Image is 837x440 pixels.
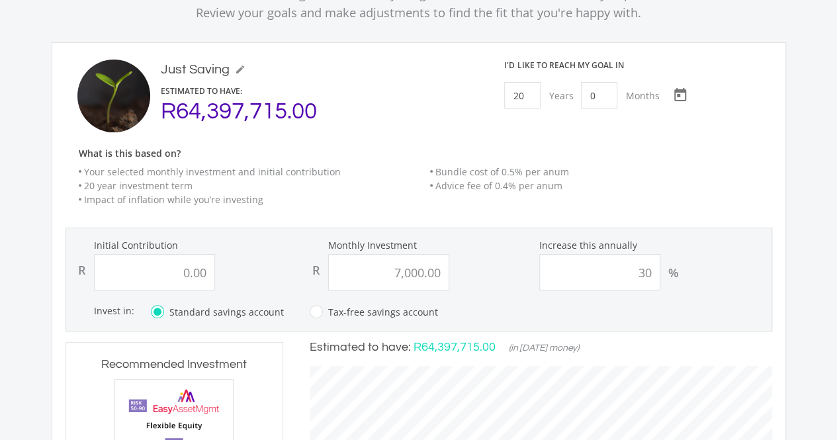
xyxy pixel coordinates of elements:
[504,82,541,109] input: Years
[151,304,284,320] label: Standard savings account
[310,304,438,320] label: Tax-free savings account
[161,103,478,119] div: R64,397,715.00
[94,304,771,320] div: Invest in:
[668,265,679,281] div: %
[430,165,772,179] li: Bundle cost of 0.5% per anum
[312,262,320,278] div: R
[430,179,772,193] li: Advice fee of 0.4% per anum
[79,179,421,193] li: 20 year investment term
[617,82,667,109] div: Months
[310,341,411,353] span: Estimated to have:
[667,82,693,109] button: Open calendar
[66,148,785,159] h6: What is this based on?
[539,239,768,251] label: Increase this annually
[161,85,478,97] div: ESTIMATED TO HAVE:
[304,239,533,251] label: Monthly Investment
[161,60,230,79] div: Just Saving
[78,262,86,278] div: R
[581,82,617,109] input: Months
[235,64,245,75] i: mode_edit
[70,239,298,251] label: Initial Contribution
[414,341,496,353] span: R64,397,715.00
[504,60,623,71] div: I'd like to reach my goal in
[79,193,421,206] li: Impact of inflation while you’re investing
[230,60,251,79] button: mode_edit
[79,355,270,374] h3: Recommended Investment
[509,343,579,353] span: (in [DATE] money)
[79,165,421,179] li: Your selected monthly investment and initial contribution
[541,82,581,109] div: Years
